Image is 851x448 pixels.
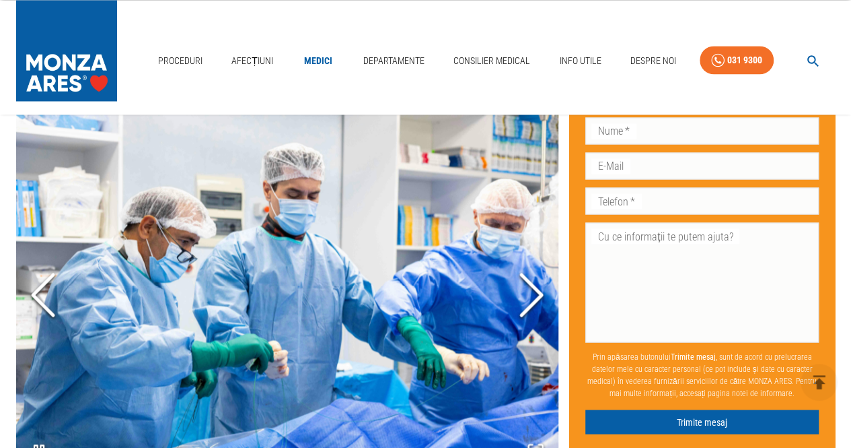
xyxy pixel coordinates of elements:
[358,47,430,75] a: Departamente
[505,220,558,371] button: Next Slide
[16,220,70,371] button: Previous Slide
[448,47,535,75] a: Consilier Medical
[585,410,819,435] button: Trimite mesaj
[226,47,279,75] a: Afecțiuni
[625,47,681,75] a: Despre Noi
[727,52,762,69] div: 031 9300
[554,47,606,75] a: Info Utile
[153,47,208,75] a: Proceduri
[801,364,838,401] button: delete
[297,47,340,75] a: Medici
[585,345,819,404] p: Prin apăsarea butonului , sunt de acord cu prelucrarea datelor mele cu caracter personal (ce pot ...
[670,352,715,361] b: Trimite mesaj
[700,46,774,75] a: 031 9300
